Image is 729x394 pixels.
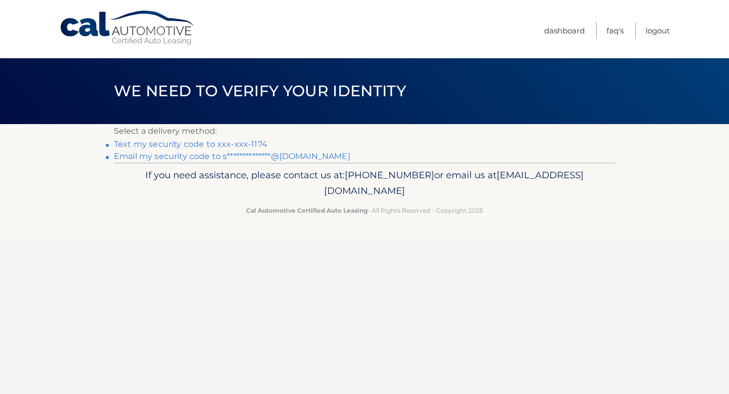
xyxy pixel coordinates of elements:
p: - All Rights Reserved - Copyright 2025 [120,205,609,216]
a: FAQ's [606,22,624,39]
a: Dashboard [544,22,585,39]
a: Cal Automotive [59,10,196,46]
p: If you need assistance, please contact us at: or email us at [120,167,609,200]
a: Logout [645,22,670,39]
span: We need to verify your identity [114,82,406,100]
a: Text my security code to xxx-xxx-1174 [114,139,267,149]
span: [PHONE_NUMBER] [345,169,434,181]
strong: Cal Automotive Certified Auto Leasing [246,207,368,214]
p: Select a delivery method: [114,124,615,138]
